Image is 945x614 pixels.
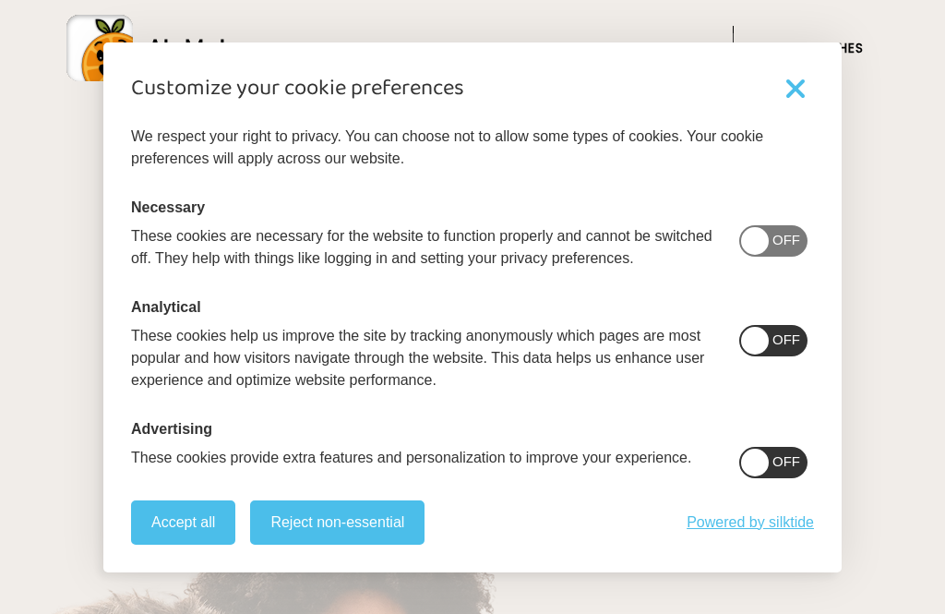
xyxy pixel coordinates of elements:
p: These cookies provide extra features and personalization to improve your experience. [131,447,691,469]
p: These cookies help us improve the site by tracking anonymously which pages are most popular and h... [131,325,717,391]
p: These cookies are necessary for the website to function properly and cannot be switched off. They... [131,225,717,270]
a: Get this banner for free [687,514,814,531]
a: Blog [573,41,611,55]
a: Home [503,41,544,55]
span: Off [772,232,800,247]
h1: Stop Dieting. Build Habits. [66,145,879,300]
a: For You [640,41,703,55]
span: Off [772,331,800,347]
legend: Necessary [131,199,205,216]
legend: Analytical [131,299,201,316]
span: Off [772,453,800,469]
button: Reject non-essential [250,500,425,545]
button: Toggle preferences [777,70,814,107]
p: We respect your right to privacy. You can choose not to allow some types of cookies. Your cookie ... [131,126,814,170]
a: For Coaches [763,41,864,55]
a: AteMate [66,15,879,81]
h1: Customize your cookie preferences [131,78,464,100]
p: with AteMate [66,315,879,344]
legend: Advertising [131,421,212,438]
button: Accept all cookies [131,500,235,545]
div: AteMate [133,32,241,65]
